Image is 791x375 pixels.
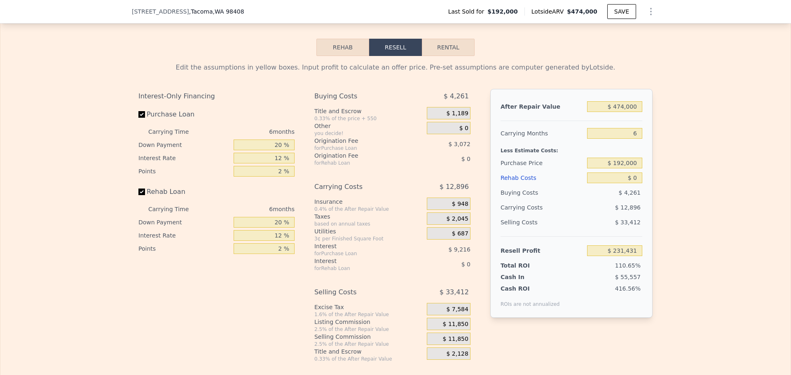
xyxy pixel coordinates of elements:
[369,39,422,56] button: Resell
[615,285,641,292] span: 416.56%
[501,185,584,200] div: Buying Costs
[316,39,369,56] button: Rehab
[443,321,468,328] span: $ 11,850
[459,125,468,132] span: $ 0
[314,145,406,151] div: for Purchase Loan
[461,261,470,268] span: $ 0
[314,235,424,242] div: 3¢ per Finished Square Foot
[314,311,424,318] div: 1.6% of the After Repair Value
[314,160,406,166] div: for Rehab Loan
[138,107,230,122] label: Purchase Loan
[501,200,552,215] div: Carrying Costs
[132,7,189,16] span: [STREET_ADDRESS]
[138,138,230,151] div: Down Payment
[448,141,470,147] span: $ 3,072
[314,318,424,326] div: Listing Commission
[452,230,468,238] span: $ 687
[461,156,470,162] span: $ 0
[314,107,424,115] div: Title and Escrow
[314,89,406,104] div: Buying Costs
[452,200,468,208] span: $ 948
[501,141,642,156] div: Less Estimate Costs:
[205,203,295,216] div: 6 months
[607,4,636,19] button: SAVE
[314,151,406,160] div: Origination Fee
[501,170,584,185] div: Rehab Costs
[501,261,552,270] div: Total ROI
[501,273,552,281] div: Cash In
[487,7,518,16] span: $192,000
[138,242,230,255] div: Points
[501,156,584,170] div: Purchase Price
[314,326,424,333] div: 2.5% of the After Repair Value
[314,356,424,362] div: 0.33% of the After Repair Value
[314,122,424,130] div: Other
[448,7,488,16] span: Last Sold for
[138,111,145,118] input: Purchase Loan
[531,7,567,16] span: Lotside ARV
[314,206,424,212] div: 0.4% of the After Repair Value
[213,8,244,15] span: , WA 98408
[138,229,230,242] div: Interest Rate
[615,204,641,211] span: $ 12,896
[314,341,424,347] div: 2.5% of the After Repair Value
[314,333,424,341] div: Selling Commission
[446,110,468,117] span: $ 1,189
[643,3,659,20] button: Show Options
[314,115,424,122] div: 0.33% of the price + 550
[567,8,597,15] span: $474,000
[501,99,584,114] div: After Repair Value
[440,179,469,194] span: $ 12,896
[446,215,468,223] span: $ 2,045
[314,285,406,300] div: Selling Costs
[615,274,641,280] span: $ 55,557
[314,303,424,311] div: Excise Tax
[443,335,468,343] span: $ 11,850
[138,189,145,195] input: Rehab Loan
[501,293,560,307] div: ROIs are not annualized
[615,262,641,269] span: 110.65%
[314,137,406,145] div: Origination Fee
[444,89,469,104] span: $ 4,261
[440,285,469,300] span: $ 33,412
[314,347,424,356] div: Title and Escrow
[422,39,475,56] button: Rental
[501,126,584,141] div: Carrying Months
[619,189,641,196] span: $ 4,261
[138,89,295,104] div: Interest-Only Financing
[138,165,230,178] div: Points
[314,242,406,250] div: Interest
[314,130,424,137] div: you decide!
[314,198,424,206] div: Insurance
[446,306,468,313] span: $ 7,584
[189,7,244,16] span: , Tacoma
[615,219,641,226] span: $ 33,412
[446,350,468,358] span: $ 2,128
[138,216,230,229] div: Down Payment
[314,250,406,257] div: for Purchase Loan
[205,125,295,138] div: 6 months
[314,179,406,194] div: Carrying Costs
[138,63,653,72] div: Edit the assumptions in yellow boxes. Input profit to calculate an offer price. Pre-set assumptio...
[501,215,584,230] div: Selling Costs
[148,203,202,216] div: Carrying Time
[138,184,230,199] label: Rehab Loan
[501,243,584,258] div: Resell Profit
[148,125,202,138] div: Carrying Time
[314,212,424,221] div: Taxes
[138,151,230,165] div: Interest Rate
[314,265,406,272] div: for Rehab Loan
[448,246,470,253] span: $ 9,216
[314,257,406,265] div: Interest
[314,221,424,227] div: based on annual taxes
[501,284,560,293] div: Cash ROI
[314,227,424,235] div: Utilities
